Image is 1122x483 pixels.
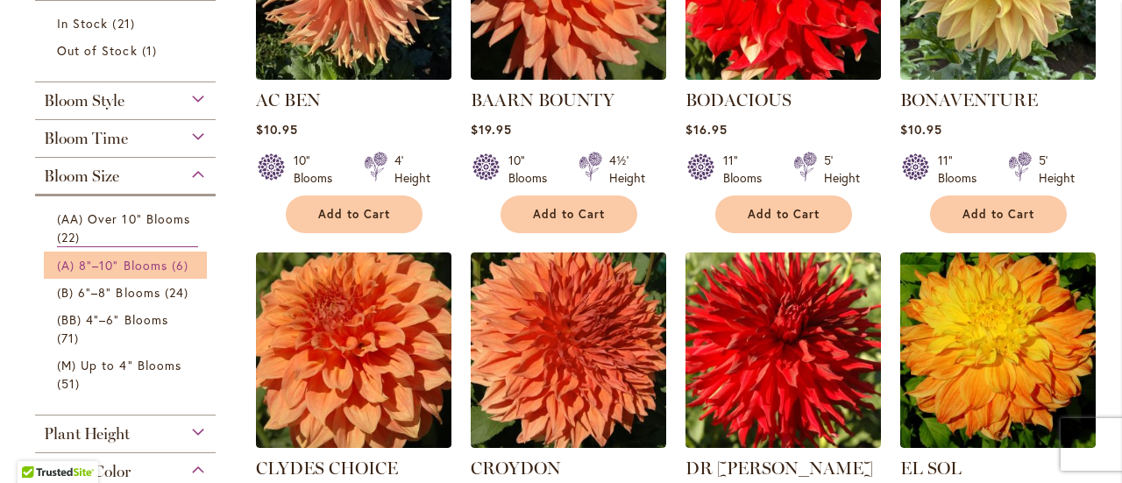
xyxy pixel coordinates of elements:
span: In Stock [57,15,108,32]
span: 71 [57,329,83,347]
a: DR [PERSON_NAME] [685,458,873,479]
span: Bloom Size [44,167,119,186]
span: 24 [165,283,193,302]
a: Baarn Bounty [471,67,666,83]
a: EL SOL [900,435,1096,451]
a: (BB) 4"–6" Blooms 71 [57,310,198,347]
span: (B) 6"–8" Blooms [57,284,160,301]
span: Plant Height [44,424,130,444]
a: Bonaventure [900,67,1096,83]
div: 5' Height [824,152,860,187]
a: AC BEN [256,67,451,83]
span: 22 [57,228,84,246]
div: 4' Height [394,152,430,187]
a: Out of Stock 1 [57,41,198,60]
div: 10" Blooms [294,152,343,187]
a: BONAVENTURE [900,89,1038,110]
button: Add to Cart [286,195,423,233]
a: CROYDON MASTERPIECE [471,435,666,451]
span: $10.95 [900,121,942,138]
span: Add to Cart [748,207,820,222]
span: Add to Cart [533,207,605,222]
a: (A) 8"–10" Blooms 6 [57,256,198,274]
span: $19.95 [471,121,512,138]
img: Clyde's Choice [256,252,451,448]
span: 21 [112,14,138,32]
button: Add to Cart [930,195,1067,233]
span: (AA) Over 10" Blooms [57,210,190,227]
div: 4½' Height [609,152,645,187]
span: (BB) 4"–6" Blooms [57,311,168,328]
div: 11" Blooms [938,152,987,187]
a: CLYDES CHOICE [256,458,398,479]
span: Bloom Time [44,129,128,148]
span: (M) Up to 4" Blooms [57,357,181,373]
button: Add to Cart [501,195,637,233]
a: (AA) Over 10" Blooms 22 [57,210,198,247]
span: 51 [57,374,84,393]
span: (A) 8"–10" Blooms [57,257,167,273]
a: (M) Up to 4" Blooms 51 [57,356,198,393]
span: Bloom Style [44,91,124,110]
a: DR LES [685,435,881,451]
span: 1 [142,41,161,60]
iframe: Launch Accessibility Center [13,421,62,470]
a: BODACIOUS [685,89,792,110]
span: $16.95 [685,121,728,138]
a: BODACIOUS [685,67,881,83]
div: 11" Blooms [723,152,772,187]
span: Add to Cart [962,207,1034,222]
span: Add to Cart [318,207,390,222]
img: EL SOL [900,252,1096,448]
span: 6 [172,256,193,274]
div: 10" Blooms [508,152,557,187]
a: AC BEN [256,89,321,110]
span: $10.95 [256,121,298,138]
span: Out of Stock [57,42,138,59]
a: Clyde's Choice [256,435,451,451]
a: BAARN BOUNTY [471,89,614,110]
button: Add to Cart [715,195,852,233]
div: 5' Height [1039,152,1075,187]
a: (B) 6"–8" Blooms 24 [57,283,198,302]
a: In Stock 21 [57,14,198,32]
img: DR LES [685,252,881,448]
a: EL SOL [900,458,962,479]
img: CROYDON MASTERPIECE [471,252,666,448]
